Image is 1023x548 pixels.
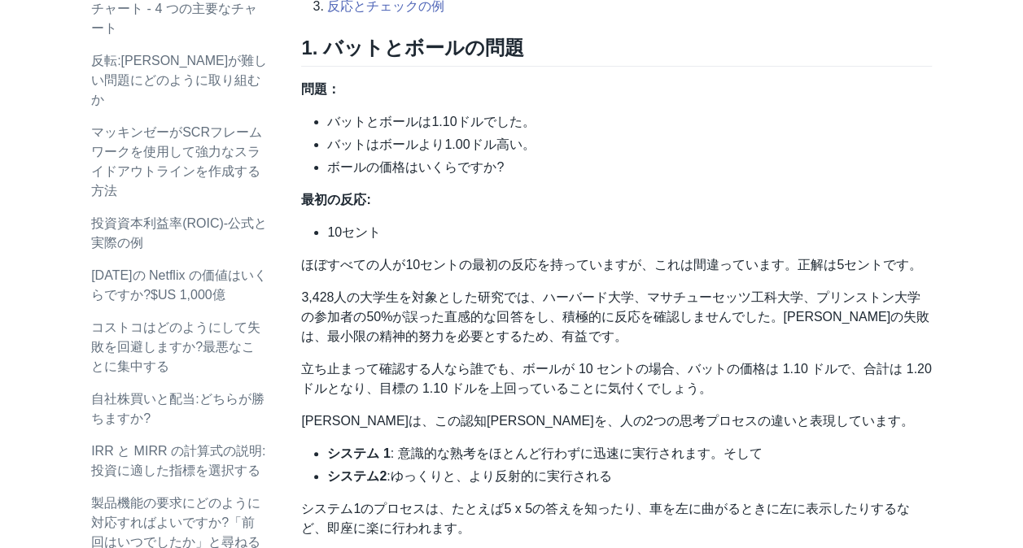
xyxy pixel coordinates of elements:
[91,444,265,477] a: IRR と MIRR の計算式の説明: 投資に適した指標を選択する
[327,158,932,177] li: ボールの価格はいくらですか?
[301,37,524,59] font: 1. バットとボールの問題
[301,82,340,96] strong: 問題：
[91,125,262,198] a: マッキンゼーがSCRフレームワークを使用して強力なスライドアウトラインを作成する方法
[301,288,932,346] p: 3,428人の大学生を対象とした研究では、ハーバード大学、マサチューセッツ工科大学、プリンストン大学の参加者の50%が誤った直感的な回答をし、積極的に反応を確認しませんでした。[PERSON_N...
[301,359,932,398] p: 立ち止まって確認する人なら誰でも、ボールが 10 セントの場合、バットの価格は 1.10 ドルで、合計は 1.20 ドルとなり、目標の 1.10 ドルを上回っていることに気付くでしょう。
[327,446,390,460] strong: システム 1
[301,411,932,431] p: [PERSON_NAME]は、この認知[PERSON_NAME]を、人の2つの思考プロセスの違いと表現しています。
[301,499,932,538] p: システム1のプロセスは、たとえば5 x 5の答えを知ったり、車を左に曲がるときに左に表示したりするなど、即座に楽に行われます。
[327,469,387,483] strong: システム2
[301,193,370,207] strong: 最初の反応:
[91,268,267,302] a: [DATE]の Netflix の価値はいくらですか?$US 1,000億
[327,223,932,242] li: 10セント
[91,392,264,425] a: 自社株買いと配当:どちらが勝ちますか?
[301,255,932,275] p: ほぼすべての人が10セントの最初の反応を持っていますが、これは間違っています。正解は5セントです。
[327,135,932,154] li: バットはボールより1.00ドル高い。
[327,112,932,132] li: バットとボールは1.10ドルでした。
[91,320,260,373] a: コストコはどのようにして失敗を回避しますか?最悪なことに集中する
[91,216,267,250] a: 投資資本利益率(ROIC)-公式と実際の例
[327,444,932,463] li: : 意識的な熟考をほとんど行わずに迅速に実行されます。そして
[91,54,267,107] a: 反転:[PERSON_NAME]が難しい問題にどのように取り組むか
[327,467,932,486] li: :ゆっくりと、より反射的に実行される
